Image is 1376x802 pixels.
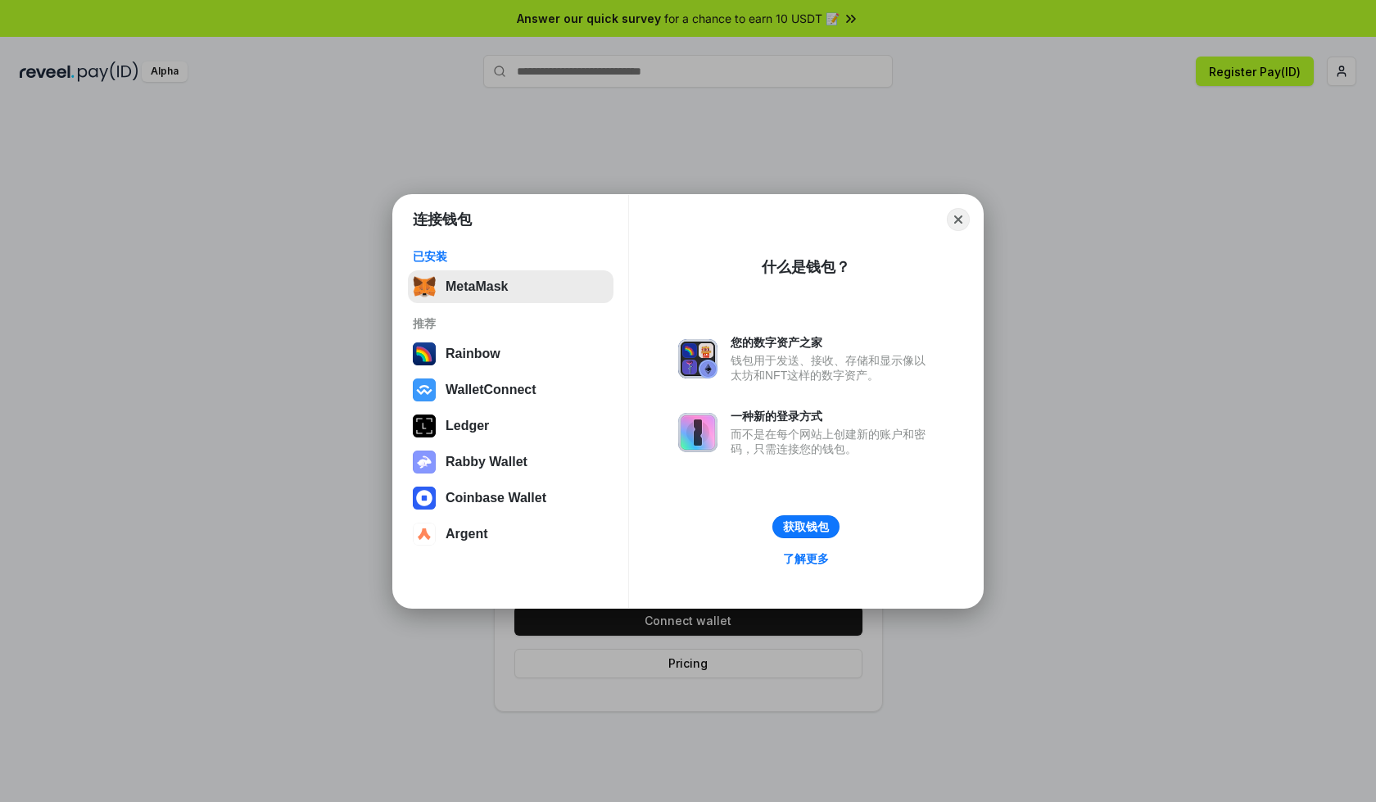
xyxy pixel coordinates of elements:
[413,316,609,331] div: 推荐
[446,347,500,361] div: Rainbow
[408,374,613,406] button: WalletConnect
[413,342,436,365] img: svg+xml,%3Csvg%20width%3D%22120%22%20height%3D%22120%22%20viewBox%3D%220%200%20120%20120%22%20fil...
[408,446,613,478] button: Rabby Wallet
[413,415,436,437] img: svg+xml,%3Csvg%20xmlns%3D%22http%3A%2F%2Fwww.w3.org%2F2000%2Fsvg%22%20width%3D%2228%22%20height%3...
[408,410,613,442] button: Ledger
[731,427,934,456] div: 而不是在每个网站上创建新的账户和密码，只需连接您的钱包。
[408,270,613,303] button: MetaMask
[783,519,829,534] div: 获取钱包
[446,527,488,541] div: Argent
[446,455,527,469] div: Rabby Wallet
[947,208,970,231] button: Close
[413,275,436,298] img: svg+xml,%3Csvg%20fill%3D%22none%22%20height%3D%2233%22%20viewBox%3D%220%200%2035%2033%22%20width%...
[408,338,613,370] button: Rainbow
[783,551,829,566] div: 了解更多
[413,378,436,401] img: svg+xml,%3Csvg%20width%3D%2228%22%20height%3D%2228%22%20viewBox%3D%220%200%2028%2028%22%20fill%3D...
[408,482,613,514] button: Coinbase Wallet
[731,335,934,350] div: 您的数字资产之家
[413,249,609,264] div: 已安装
[678,339,717,378] img: svg+xml,%3Csvg%20xmlns%3D%22http%3A%2F%2Fwww.w3.org%2F2000%2Fsvg%22%20fill%3D%22none%22%20viewBox...
[408,518,613,551] button: Argent
[762,257,850,277] div: 什么是钱包？
[772,515,840,538] button: 获取钱包
[731,353,934,383] div: 钱包用于发送、接收、存储和显示像以太坊和NFT这样的数字资产。
[731,409,934,424] div: 一种新的登录方式
[413,451,436,473] img: svg+xml,%3Csvg%20xmlns%3D%22http%3A%2F%2Fwww.w3.org%2F2000%2Fsvg%22%20fill%3D%22none%22%20viewBox...
[446,491,546,505] div: Coinbase Wallet
[413,210,472,229] h1: 连接钱包
[678,413,717,452] img: svg+xml,%3Csvg%20xmlns%3D%22http%3A%2F%2Fwww.w3.org%2F2000%2Fsvg%22%20fill%3D%22none%22%20viewBox...
[446,279,508,294] div: MetaMask
[446,383,536,397] div: WalletConnect
[413,523,436,546] img: svg+xml,%3Csvg%20width%3D%2228%22%20height%3D%2228%22%20viewBox%3D%220%200%2028%2028%22%20fill%3D...
[446,419,489,433] div: Ledger
[773,548,839,569] a: 了解更多
[413,487,436,510] img: svg+xml,%3Csvg%20width%3D%2228%22%20height%3D%2228%22%20viewBox%3D%220%200%2028%2028%22%20fill%3D...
